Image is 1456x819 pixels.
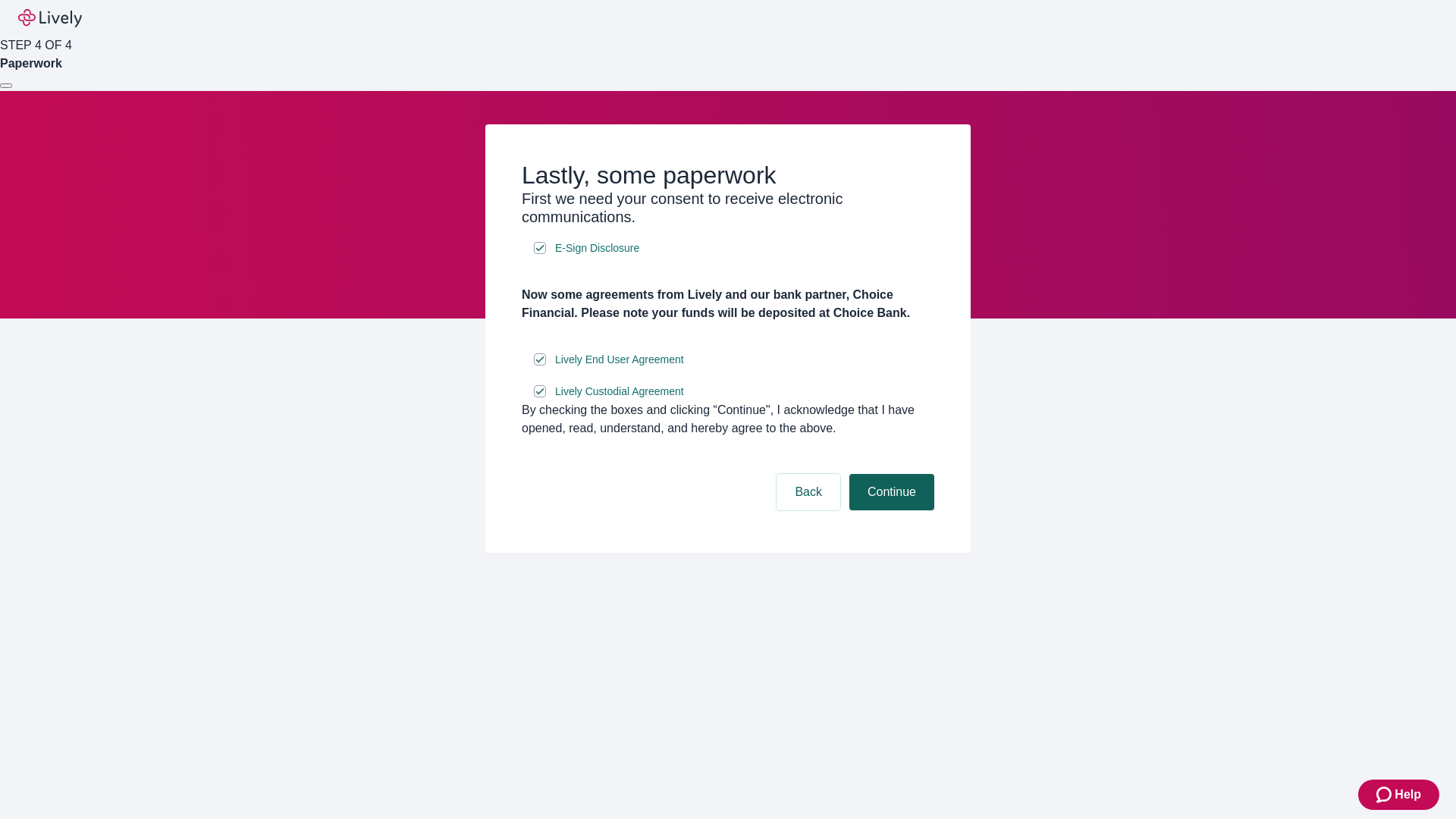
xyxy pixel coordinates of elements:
svg: Zendesk support icon [1376,786,1395,804]
span: E-Sign Disclosure [555,240,639,256]
span: Lively End User Agreement [555,352,684,368]
a: e-sign disclosure document [552,239,642,258]
a: e-sign disclosure document [552,350,687,369]
button: Zendesk support iconHelp [1358,780,1439,810]
h3: First we need your consent to receive electronic communications. [522,190,934,226]
a: e-sign disclosure document [552,382,687,401]
h2: Lastly, some paperwork [522,161,934,190]
h4: Now some agreements from Lively and our bank partner, Choice Financial. Please note your funds wi... [522,286,934,322]
img: Lively [18,9,82,27]
button: Back [777,474,840,510]
button: Continue [849,474,934,510]
span: Help [1395,786,1421,804]
div: By checking the boxes and clicking “Continue", I acknowledge that I have opened, read, understand... [522,401,934,438]
span: Lively Custodial Agreement [555,384,684,400]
